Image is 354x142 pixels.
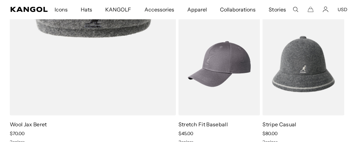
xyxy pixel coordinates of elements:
button: Cart [308,7,313,12]
a: Stretch Fit Baseball [178,121,228,128]
a: Stripe Casual [262,121,296,128]
span: $70.00 [10,131,25,136]
span: $80.00 [262,131,278,136]
a: Account [323,7,329,12]
span: $45.00 [178,131,193,136]
summary: Search here [293,7,298,12]
a: Wool Jax Beret [10,121,47,128]
button: USD [338,7,347,12]
img: Stretch Fit Baseball [178,13,260,115]
a: Kangol [10,7,48,12]
img: Stripe Casual [262,13,344,115]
